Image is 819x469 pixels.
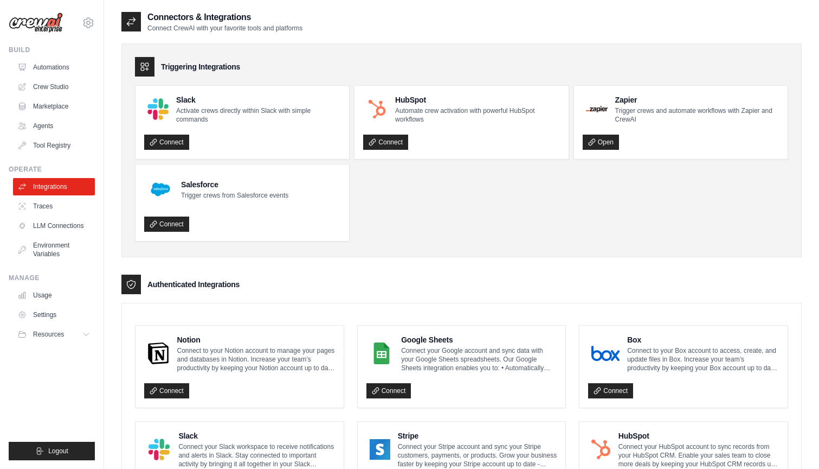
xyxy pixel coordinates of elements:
a: Marketplace [13,98,95,115]
a: Agents [13,117,95,135]
h4: Zapier [615,94,779,105]
p: Connect to your Box account to access, create, and update files in Box. Increase your team’s prod... [627,346,779,372]
img: Logo [9,12,63,33]
button: Logout [9,442,95,460]
a: Environment Variables [13,237,95,263]
div: Build [9,46,95,54]
h3: Authenticated Integrations [147,279,240,290]
a: Automations [13,59,95,76]
span: Logout [48,447,68,455]
span: Resources [33,330,64,339]
p: Trigger crews and automate workflows with Zapier and CrewAI [615,106,779,124]
a: Connect [588,383,633,398]
img: Zapier Logo [586,106,608,112]
a: Traces [13,198,95,215]
a: Crew Studio [13,78,95,96]
a: Connect [144,383,189,398]
p: Connect your Stripe account and sync your Stripe customers, payments, or products. Grow your busi... [398,442,557,468]
h2: Connectors & Integrations [147,11,302,24]
div: Operate [9,165,95,174]
h4: Stripe [398,430,557,441]
img: HubSpot Logo [366,99,388,120]
h4: Google Sheets [401,334,557,345]
p: Trigger crews from Salesforce events [181,191,288,200]
a: Connect [144,217,189,232]
h4: HubSpot [395,94,560,105]
img: Google Sheets Logo [370,343,394,364]
a: Usage [13,287,95,304]
img: Slack Logo [147,98,169,119]
img: Slack Logo [147,439,171,460]
h4: Notion [177,334,334,345]
a: Connect [144,135,189,150]
p: Activate crews directly within Slack with simple commands [176,106,340,124]
p: Connect your Google account and sync data with your Google Sheets spreadsheets. Our Google Sheets... [401,346,557,372]
a: Connect [363,135,408,150]
p: Connect your HubSpot account to sync records from your HubSpot CRM. Enable your sales team to clo... [618,442,779,468]
h4: Box [627,334,779,345]
img: HubSpot Logo [591,439,610,460]
a: Open [583,135,619,150]
img: Salesforce Logo [147,176,173,202]
p: Automate crew activation with powerful HubSpot workflows [395,106,560,124]
img: Notion Logo [147,343,169,364]
h4: HubSpot [618,430,779,441]
p: Connect to your Notion account to manage your pages and databases in Notion. Increase your team’s... [177,346,334,372]
button: Resources [13,326,95,343]
img: Stripe Logo [370,439,390,460]
a: Connect [366,383,411,398]
h3: Triggering Integrations [161,61,240,72]
h4: Salesforce [181,179,288,190]
a: Integrations [13,178,95,195]
a: LLM Connections [13,217,95,234]
p: Connect CrewAI with your favorite tools and platforms [147,24,302,33]
a: Settings [13,306,95,324]
p: Connect your Slack workspace to receive notifications and alerts in Slack. Stay connected to impo... [178,442,334,468]
h4: Slack [176,94,340,105]
div: Manage [9,274,95,282]
h4: Slack [178,430,334,441]
img: Box Logo [591,343,620,364]
a: Tool Registry [13,137,95,154]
